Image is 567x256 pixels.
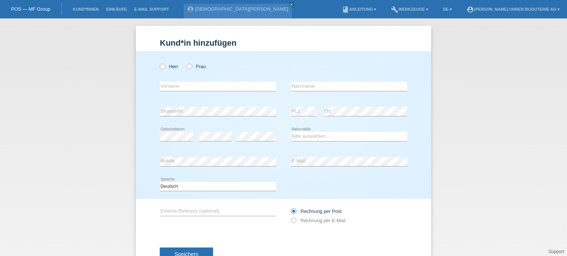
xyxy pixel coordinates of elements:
label: Rechnung per E-Mail [291,218,346,223]
a: Einkäufe [102,7,130,11]
a: bookAnleitung ▾ [338,7,380,11]
label: Rechnung per Post [291,208,341,214]
input: Rechnung per Post [291,208,296,218]
i: book [342,6,349,13]
input: Frau [187,64,192,69]
a: close [289,2,294,7]
a: E-Mail Support [131,7,173,11]
i: build [391,6,398,13]
i: account_circle [467,6,474,13]
a: Kund*innen [69,7,102,11]
a: Support [549,249,564,254]
h1: Kund*in hinzufügen [160,38,407,48]
a: POS — MF Group [11,6,50,12]
a: [DEMOGRAPHIC_DATA][PERSON_NAME] [195,6,288,12]
a: account_circle[PERSON_NAME] Uhren Bijouterie AG ▾ [463,7,563,11]
a: buildWerkzeuge ▾ [387,7,432,11]
label: Herr [160,64,178,69]
label: Frau [187,64,206,69]
input: Herr [160,64,165,69]
input: Rechnung per E-Mail [291,218,296,227]
a: DE ▾ [439,7,456,11]
i: close [290,3,293,6]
